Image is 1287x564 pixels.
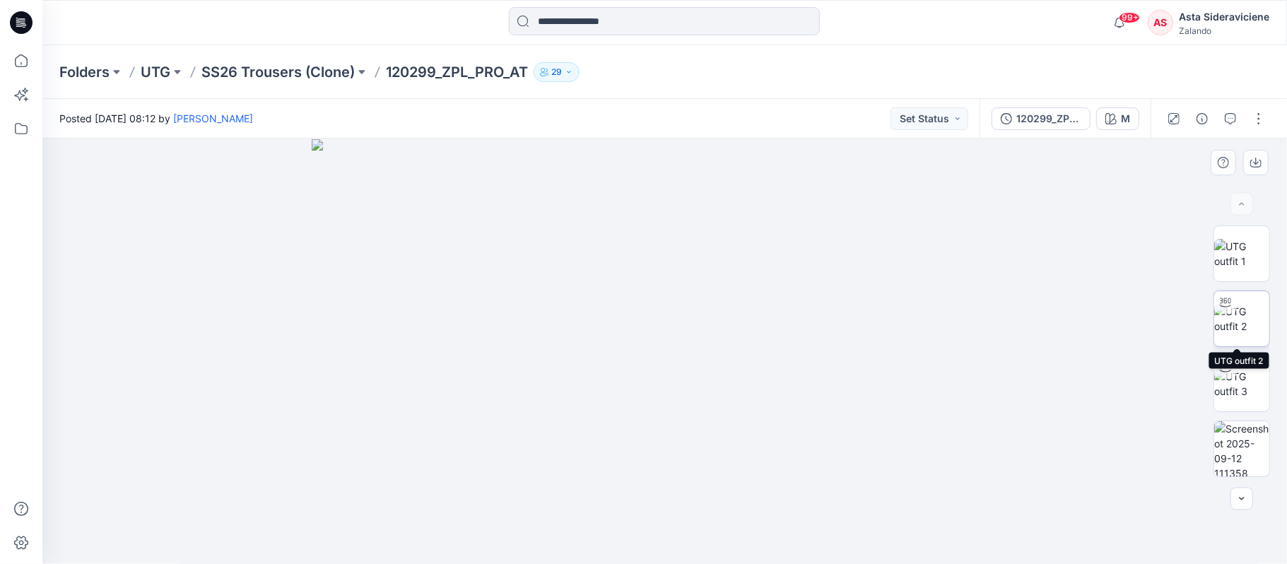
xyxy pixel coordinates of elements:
a: [PERSON_NAME] [173,112,253,124]
button: M [1096,107,1139,130]
div: Asta Sideraviciene [1179,8,1269,25]
img: Screenshot 2025-09-12 111358 [1214,421,1269,476]
button: 29 [534,62,580,82]
img: UTG outfit 3 [1214,369,1269,399]
img: eyJhbGciOiJIUzI1NiIsImtpZCI6IjAiLCJzbHQiOiJzZXMiLCJ0eXAiOiJKV1QifQ.eyJkYXRhIjp7InR5cGUiOiJzdG9yYW... [312,139,1018,564]
img: UTG outfit 2 [1214,304,1269,334]
img: UTG outfit 1 [1214,239,1269,269]
div: M [1121,111,1130,127]
a: Folders [59,62,110,82]
span: 99+ [1119,12,1140,23]
p: 120299_ZPL_PRO_AT [386,62,528,82]
button: Details [1191,107,1213,130]
div: Zalando [1179,25,1269,36]
button: 120299_ZPL_PRO_AT [992,107,1091,130]
div: 120299_ZPL_PRO_AT [1016,111,1081,127]
div: AS [1148,10,1173,35]
a: SS26 Trousers (Clone) [201,62,355,82]
a: UTG [141,62,170,82]
span: Posted [DATE] 08:12 by [59,111,253,126]
p: 29 [551,64,562,80]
